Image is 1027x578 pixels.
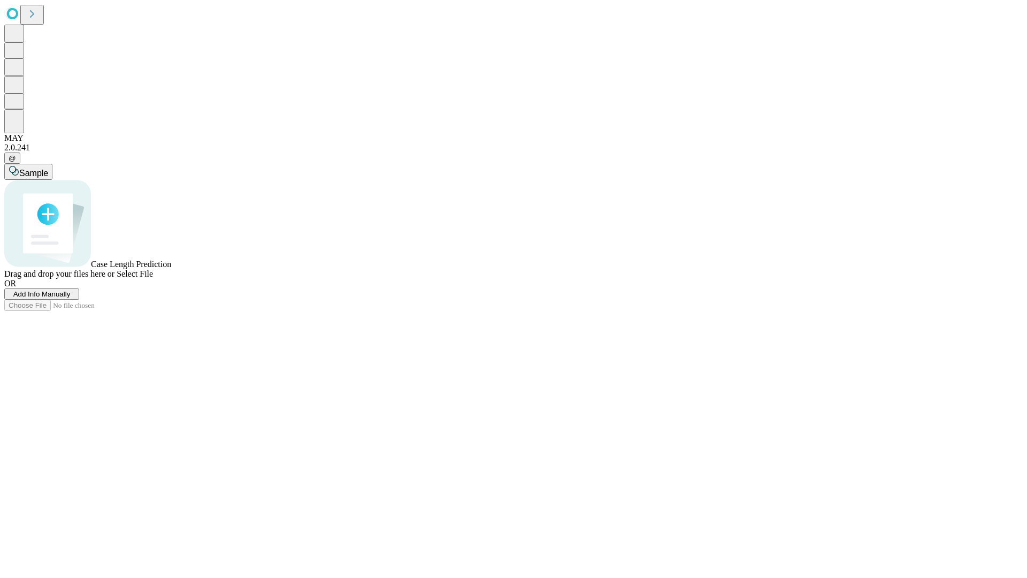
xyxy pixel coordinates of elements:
span: Select File [117,269,153,278]
div: MAY [4,133,1023,143]
button: @ [4,153,20,164]
span: OR [4,279,16,288]
span: @ [9,154,16,162]
button: Sample [4,164,52,180]
span: Sample [19,169,48,178]
span: Case Length Prediction [91,260,171,269]
div: 2.0.241 [4,143,1023,153]
span: Drag and drop your files here or [4,269,114,278]
button: Add Info Manually [4,288,79,300]
span: Add Info Manually [13,290,71,298]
